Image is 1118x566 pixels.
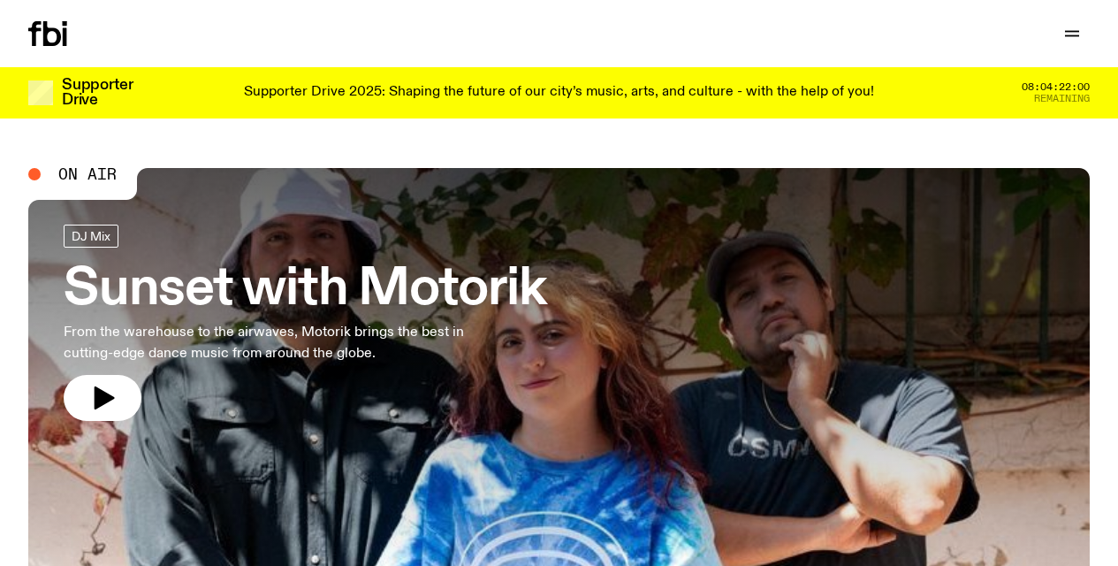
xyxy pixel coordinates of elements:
p: Supporter Drive 2025: Shaping the future of our city’s music, arts, and culture - with the help o... [244,85,874,101]
p: From the warehouse to the airwaves, Motorik brings the best in cutting-edge dance music from arou... [64,322,516,364]
span: Remaining [1034,94,1090,103]
span: On Air [58,166,117,182]
h3: Supporter Drive [62,78,133,108]
span: 08:04:22:00 [1022,82,1090,92]
h3: Sunset with Motorik [64,265,545,315]
a: Sunset with MotorikFrom the warehouse to the airwaves, Motorik brings the best in cutting-edge da... [64,225,545,421]
span: DJ Mix [72,229,110,242]
a: DJ Mix [64,225,118,248]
